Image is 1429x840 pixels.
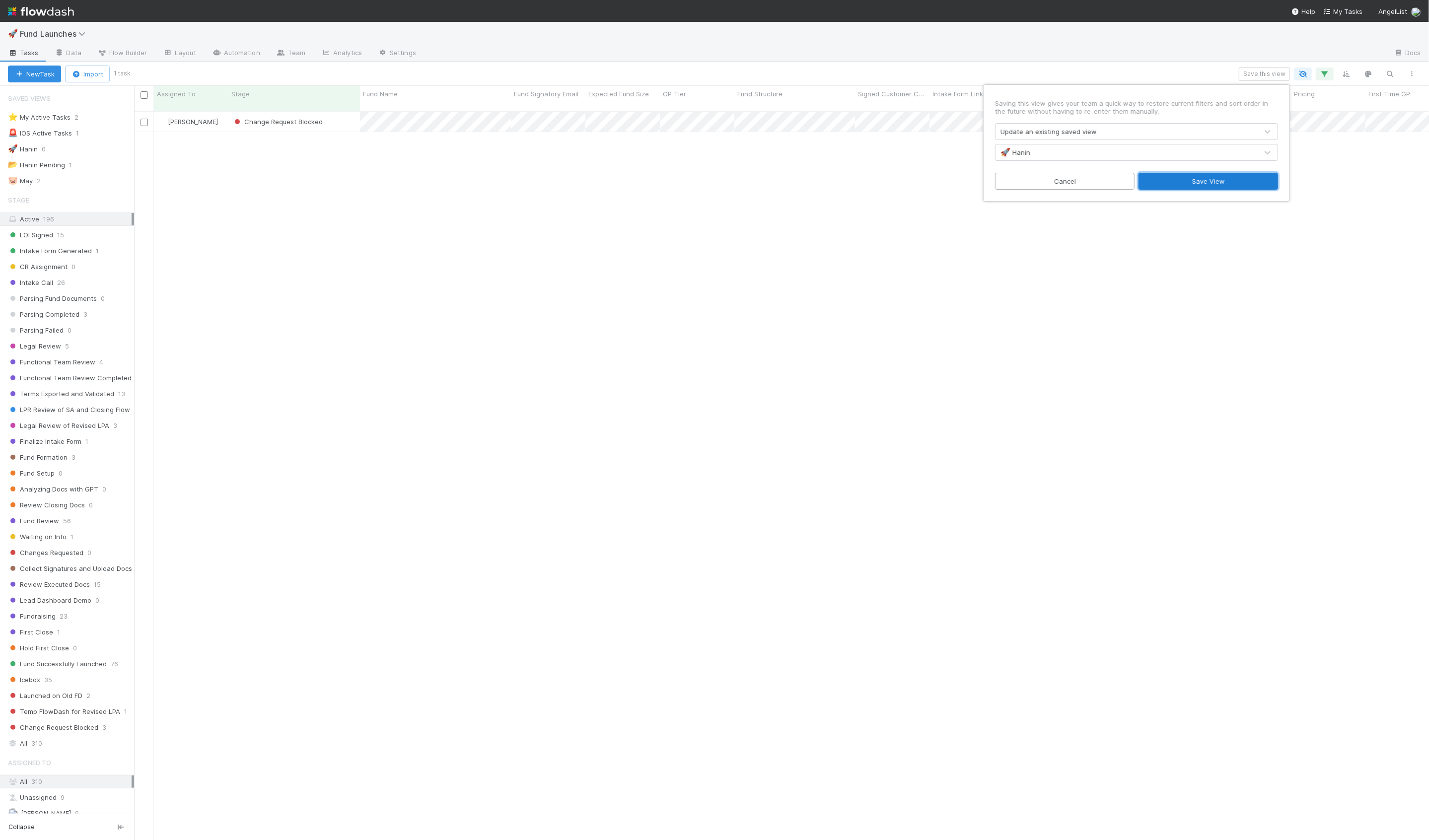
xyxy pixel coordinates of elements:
p: Saving this view gives your team a quick way to restore current filters and sort order in the fut... [995,99,1278,115]
button: Save View [1139,173,1278,190]
button: Cancel [995,173,1135,190]
div: Hanin [1000,147,1030,157]
span: 🚀 [1000,148,1010,156]
div: Update an existing saved view [1000,127,1097,137]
